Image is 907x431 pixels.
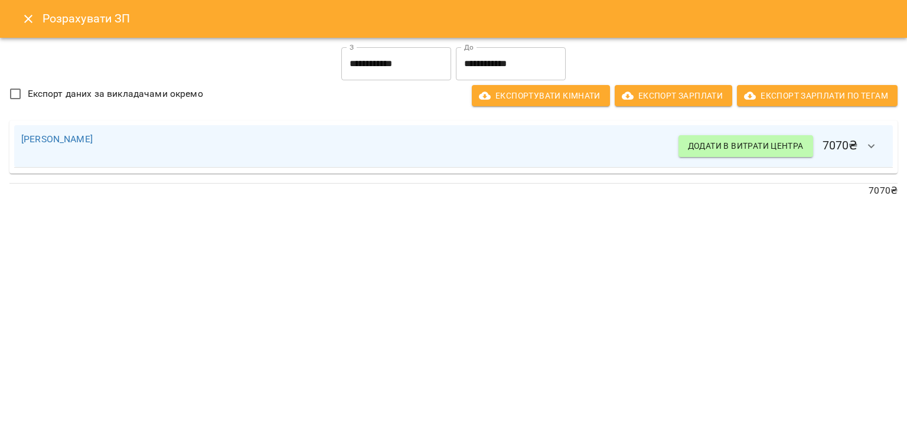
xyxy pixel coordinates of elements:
[678,135,813,156] button: Додати в витрати центра
[624,89,723,103] span: Експорт Зарплати
[746,89,888,103] span: Експорт Зарплати по тегам
[481,89,601,103] span: Експортувати кімнати
[688,139,804,153] span: Додати в витрати центра
[737,85,898,106] button: Експорт Зарплати по тегам
[14,5,43,33] button: Close
[472,85,610,106] button: Експортувати кімнати
[615,85,732,106] button: Експорт Зарплати
[21,133,93,145] a: [PERSON_NAME]
[43,9,893,28] h6: Розрахувати ЗП
[678,132,886,161] h6: 7070 ₴
[28,87,203,101] span: Експорт даних за викладачами окремо
[9,184,898,198] p: 7070 ₴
